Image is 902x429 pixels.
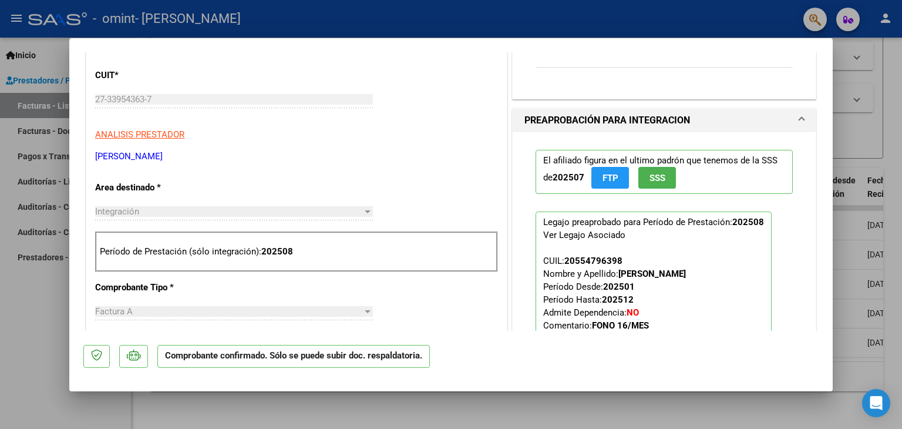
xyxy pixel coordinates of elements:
span: FTP [603,173,618,183]
p: CUIT [95,69,216,82]
button: SSS [638,167,676,189]
strong: 202508 [732,217,764,227]
span: Integración [95,206,139,217]
strong: 202501 [603,281,635,292]
p: El afiliado figura en el ultimo padrón que tenemos de la SSS de [536,150,793,194]
p: [PERSON_NAME] [95,150,498,163]
div: PREAPROBACIÓN PARA INTEGRACION [513,132,816,364]
h1: PREAPROBACIÓN PARA INTEGRACION [524,113,690,128]
span: Comentario: [543,320,649,331]
span: Factura A [95,306,133,317]
span: SSS [649,173,665,183]
div: Ver Legajo Asociado [543,229,625,242]
p: Legajo preaprobado para Período de Prestación: [536,212,772,337]
p: Período de Prestación (sólo integración): [100,245,493,259]
button: FTP [591,167,629,189]
span: CUIL: Nombre y Apellido: Período Desde: Período Hasta: Admite Dependencia: [543,256,686,331]
strong: NO [627,307,639,318]
div: 20554796398 [564,254,622,267]
strong: 202508 [261,246,293,257]
div: Open Intercom Messenger [862,389,890,417]
strong: 202512 [602,294,634,305]
p: Comprobante Tipo * [95,281,216,294]
p: Comprobante confirmado. Sólo se puede subir doc. respaldatoria. [157,345,430,368]
strong: 202507 [553,172,584,183]
mat-expansion-panel-header: PREAPROBACIÓN PARA INTEGRACION [513,109,816,132]
strong: FONO 16/MES [592,320,649,331]
p: Area destinado * [95,181,216,195]
strong: [PERSON_NAME] [618,269,686,279]
span: ANALISIS PRESTADOR [95,129,184,140]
